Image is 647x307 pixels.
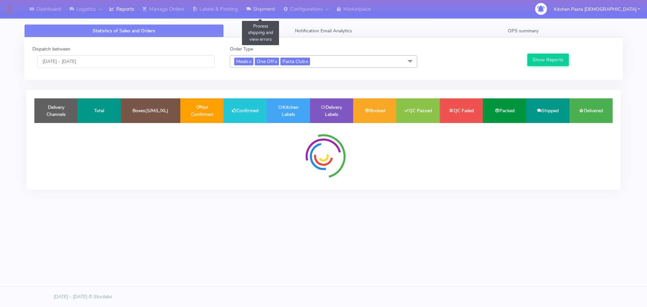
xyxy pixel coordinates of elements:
[37,55,215,68] input: Pick the Daterange
[310,98,353,123] td: Delivery Labels
[78,98,121,123] td: Total
[305,58,308,65] a: x
[180,98,223,123] td: Not Confirmed
[121,98,180,123] td: Boxes(S/M/L/XL)
[483,98,526,123] td: Packed
[93,28,155,34] span: Statistics of Sales and Orders
[24,24,623,37] ul: Tabs
[396,98,439,123] td: QC Passed
[234,58,253,65] span: Meals
[527,54,569,66] button: Show Reports
[526,98,569,123] td: Shipped
[267,98,310,123] td: Kitchen Labels
[34,98,78,123] td: Delivery Channels
[298,131,349,182] img: spinner-radial.svg
[32,45,70,53] label: Dispatch between
[549,2,645,16] button: Kitchen Pasta [DEMOGRAPHIC_DATA]
[223,98,267,123] td: Confirmed
[508,28,538,34] span: OPS summary
[230,45,253,53] label: Order Type
[295,28,352,34] span: Notification Email Analytics
[569,98,613,123] td: Delivered
[255,58,279,65] span: One Off
[248,58,251,65] a: x
[280,58,310,65] span: Pasta Club
[440,98,483,123] td: QC Failed
[353,98,396,123] td: Booked
[274,58,277,65] a: x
